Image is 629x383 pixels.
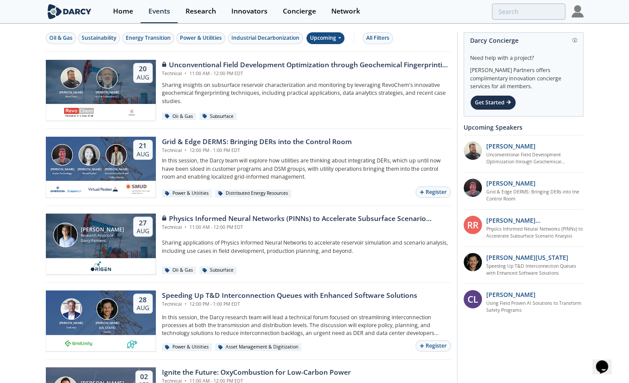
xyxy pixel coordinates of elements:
div: Industrial Decarbonization [231,34,299,42]
div: [PERSON_NAME] [58,90,85,95]
div: Research Associate [81,233,124,238]
div: 21 [137,141,149,150]
img: Bob Aylsworth [61,67,82,89]
a: Jonathan Curtis [PERSON_NAME] Aspen Technology Brenda Chew [PERSON_NAME] Virtual Peaker Yevgeniy ... [46,137,451,198]
div: Subsurface [199,113,237,121]
div: [PERSON_NAME] [49,167,76,172]
span: • [183,147,188,153]
div: Research [186,8,216,15]
div: Aug [137,73,149,81]
div: Ignite the Future: OxyCombustion for Low-Carbon Power [162,367,351,378]
img: Juan Mayol [53,223,78,247]
img: ovintiv.com.png [127,107,137,117]
div: Technical 11:00 AM - 12:00 PM EDT [162,224,451,231]
div: Power & Utilities [180,34,222,42]
div: [PERSON_NAME] [103,167,130,172]
span: • [183,224,188,230]
p: Sharing applications of Physics Informed Neural Networks to accelerate reservoir simulation and s... [162,239,451,255]
div: Aug [137,304,149,312]
div: 02 [139,373,149,381]
div: Events [148,8,170,15]
div: [PERSON_NAME] [76,167,103,172]
div: Virtual Peaker [76,172,103,175]
div: Power & Utilities [162,190,212,197]
a: Unconventional Field Development Optimization through Geochemical Fingerprinting Technology [486,152,584,166]
div: Darcy Concierge [470,33,577,48]
div: Network [331,8,360,15]
a: Grid & Edge DERMS: Bringing DERs into the Control Room [486,189,584,203]
p: Sharing insights on subsurface reservoir characterization and monitoring by leveraging RevoChem's... [162,81,451,105]
div: Sacramento Municipal Utility District. [103,172,130,179]
div: [PERSON_NAME] [81,227,124,233]
div: Asset Management & Digitization [215,343,302,351]
div: Unconventional Field Development Optimization through Geochemical Fingerprinting Technology [162,60,451,70]
div: Grid & Edge DERMS: Bringing DERs into the Control Room [162,137,352,147]
img: Smud.org.png [125,184,150,194]
div: CL [464,290,482,308]
button: Oil & Gas [46,32,76,44]
img: accc9a8e-a9c1-4d58-ae37-132228efcf55 [464,179,482,197]
div: Aug [137,227,149,235]
div: RR [464,216,482,234]
div: Technical 11:00 AM - 12:00 PM EDT [162,70,451,77]
div: Oil & Gas [49,34,72,42]
button: Register [416,340,450,352]
div: envelio [94,330,121,334]
button: Sustainability [78,32,120,44]
p: [PERSON_NAME] [486,179,536,188]
div: GridUnity [58,326,85,329]
button: Power & Utilities [176,32,225,44]
div: Subsurface [199,266,237,274]
img: information.svg [572,38,577,43]
div: Technical 12:00 PM - 1:00 PM EDT [162,147,352,154]
p: [PERSON_NAME] [PERSON_NAME] [486,216,584,225]
a: Speeding Up T&D Interconnection Queues with Enhanced Software Solutions [486,263,584,277]
img: logo-wide.svg [46,4,93,19]
div: RevoChem [58,95,85,98]
div: Technical 12:00 PM - 1:00 PM EDT [162,301,417,308]
img: 2k2ez1SvSiOh3gKHmcgF [464,141,482,160]
a: Juan Mayol [PERSON_NAME] Research Associate Darcy Partners 27 Aug Physics Informed Neural Network... [46,214,451,275]
div: Concierge [283,8,316,15]
button: Energy Transition [122,32,174,44]
p: In this session, the Darcy research team will lead a technical forum focused on streamlining inte... [162,314,451,338]
a: Brian Fitzsimons [PERSON_NAME] GridUnity Luigi Montana [PERSON_NAME][US_STATE] envelio 28 Aug Spe... [46,290,451,352]
div: Physics Informed Neural Networks (PINNs) to Accelerate Subsurface Scenario Analysis [162,214,451,224]
img: virtual-peaker.com.png [88,184,118,194]
button: Industrial Decarbonization [228,32,303,44]
img: 1659894010494-gridunity-wp-logo.png [64,338,94,348]
img: Luigi Montana [96,298,118,320]
img: 336b6de1-6040-4323-9c13-5718d9811639 [127,338,137,348]
div: Home [113,8,133,15]
div: Speeding Up T&D Interconnection Queues with Enhanced Software Solutions [162,290,417,301]
img: Brenda Chew [79,144,100,166]
div: Distributed Energy Resources [215,190,292,197]
div: [PERSON_NAME] Partners offers complimentary innovation concierge services for all members. [470,62,577,91]
div: Sustainability [82,34,117,42]
div: 28 [137,296,149,304]
img: John Sinclair [96,67,118,89]
div: 20 [137,65,149,73]
div: [PERSON_NAME][US_STATE] [94,321,121,330]
div: Oil & Gas [162,113,196,121]
img: revochem.com.png [64,107,94,117]
div: Upcoming [306,32,344,44]
div: Oil & Gas [162,266,196,274]
div: Get Started [470,95,516,110]
span: • [183,70,188,76]
a: Using Field Proven AI Solutions to Transform Safety Programs [486,300,584,314]
img: Yevgeniy Postnov [106,144,127,166]
div: Energy Transition [126,34,171,42]
div: All Filters [366,34,389,42]
iframe: chat widget [592,348,620,374]
div: Aspen Technology [49,172,76,175]
p: [PERSON_NAME] [486,290,536,299]
p: [PERSON_NAME] [486,141,536,151]
button: Register [416,186,450,198]
img: Jonathan Curtis [52,144,73,166]
img: origen.ai.png [88,261,113,272]
img: Profile [571,5,584,17]
a: Physics Informed Neural Networks (PINNs) to Accelerate Subsurface Scenario Analysis [486,226,584,240]
div: Darcy Partners [81,238,124,244]
div: Power & Utilities [162,343,212,351]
